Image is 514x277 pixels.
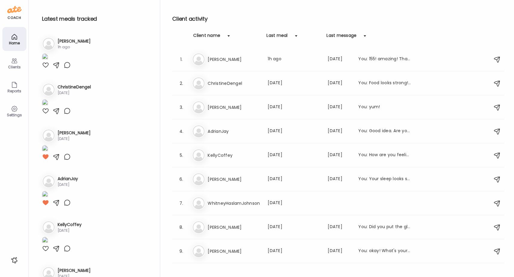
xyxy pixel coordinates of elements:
[208,128,260,135] h3: AdrianJay
[358,248,411,255] div: You: okay! What's your plan for the weekend?
[178,248,185,255] div: 9.
[193,173,205,185] img: bg-avatar-default.svg
[58,222,82,228] h3: KellyCoffey
[208,224,260,231] h3: [PERSON_NAME]
[7,5,22,14] img: ate
[208,248,260,255] h3: [PERSON_NAME]
[193,149,205,161] img: bg-avatar-default.svg
[328,152,351,159] div: [DATE]
[328,104,351,111] div: [DATE]
[178,200,185,207] div: 7.
[4,89,25,93] div: Reports
[42,53,48,61] img: images%2FZ9FsUQaXJiSu2wrJMJP2bdS5VZ13%2FaJ4JKRBDNWXEHSUK9GON%2FWvwuznaextxMLJR4NiYd_1080
[58,130,91,136] h3: [PERSON_NAME]
[58,267,91,274] h3: [PERSON_NAME]
[208,152,260,159] h3: KellyCoffey
[42,145,48,153] img: images%2F8D4NB6x7KXgYlHneBphRsrTiv8F3%2FH3QPqe8XpCJMeAqSPALZ%2F51CpgA6MYRs2Vcs0Ruij_1080
[328,56,351,63] div: [DATE]
[268,104,320,111] div: [DATE]
[4,65,25,69] div: Clients
[208,56,260,63] h3: [PERSON_NAME]
[193,53,205,65] img: bg-avatar-default.svg
[43,130,55,141] img: bg-avatar-default.svg
[326,32,356,42] div: Last message
[358,128,411,135] div: You: Good idea. Are you riding this week?
[208,200,260,207] h3: WhitneyHaslamJohnson
[268,224,320,231] div: [DATE]
[208,104,260,111] h3: [PERSON_NAME]
[42,99,48,107] img: images%2FnIuc6jdPc0TSU2YLwgiPYRrdqFm1%2FYn3aRzg8fbZQu6yr7dS1%2F5cKCui1zSWIIaGCBTYM2_1080
[42,237,48,245] img: images%2FamhTIbco5mTOJTSQzT9sJL9WUN22%2FRxkgGrTkBOHad2vTEAnG%2FCSP9cyWFy0VFt8fQjbYn_1080
[42,14,150,23] h2: Latest meals tracked
[178,224,185,231] div: 8.
[328,80,351,87] div: [DATE]
[328,128,351,135] div: [DATE]
[178,104,185,111] div: 3.
[358,104,411,111] div: You: yum!
[58,90,91,96] div: [DATE]
[178,56,185,63] div: 1.
[178,80,185,87] div: 2.
[358,224,411,231] div: You: Did you put the glucose monitor on?
[178,128,185,135] div: 4.
[43,221,55,233] img: bg-avatar-default.svg
[193,221,205,233] img: bg-avatar-default.svg
[328,248,351,255] div: [DATE]
[172,14,504,23] h2: Client activity
[58,176,78,182] h3: AdrianJay
[4,41,25,45] div: Home
[268,152,320,159] div: [DATE]
[266,32,287,42] div: Last meal
[58,228,82,233] div: [DATE]
[193,125,205,137] img: bg-avatar-default.svg
[208,176,260,183] h3: [PERSON_NAME]
[58,38,91,44] h3: [PERSON_NAME]
[268,56,320,63] div: 1h ago
[58,136,91,141] div: [DATE]
[193,32,220,42] div: Client name
[208,80,260,87] h3: ChristineDengel
[58,44,91,50] div: 1h ago
[193,77,205,89] img: bg-avatar-default.svg
[358,152,411,159] div: You: How are you feeling overall? How is your energy level on the weekly meds?
[43,38,55,50] img: bg-avatar-default.svg
[268,128,320,135] div: [DATE]
[178,176,185,183] div: 6.
[193,101,205,113] img: bg-avatar-default.svg
[268,176,320,183] div: [DATE]
[4,113,25,117] div: Settings
[328,224,351,231] div: [DATE]
[178,152,185,159] div: 5.
[193,197,205,209] img: bg-avatar-default.svg
[42,191,48,199] img: images%2FvKBlXzq35hcVvM4ynsPSvBUNQlD3%2FK3FWJFwdhXEX51f2cbVl%2FioUJS16hhuocnkwNAw9z_1080
[58,84,91,90] h3: ChristineDengel
[268,200,320,207] div: [DATE]
[8,15,21,20] div: coach
[358,56,411,63] div: You: 155! amazing! That is also with travel and [PERSON_NAME]! :)
[358,80,411,87] div: You: Food looks strong! Keep it up!
[43,84,55,96] img: bg-avatar-default.svg
[358,176,411,183] div: You: Your sleep looks strong as well on your Whoop band.
[328,176,351,183] div: [DATE]
[193,245,205,257] img: bg-avatar-default.svg
[43,175,55,187] img: bg-avatar-default.svg
[268,80,320,87] div: [DATE]
[268,248,320,255] div: [DATE]
[58,182,78,187] div: [DATE]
